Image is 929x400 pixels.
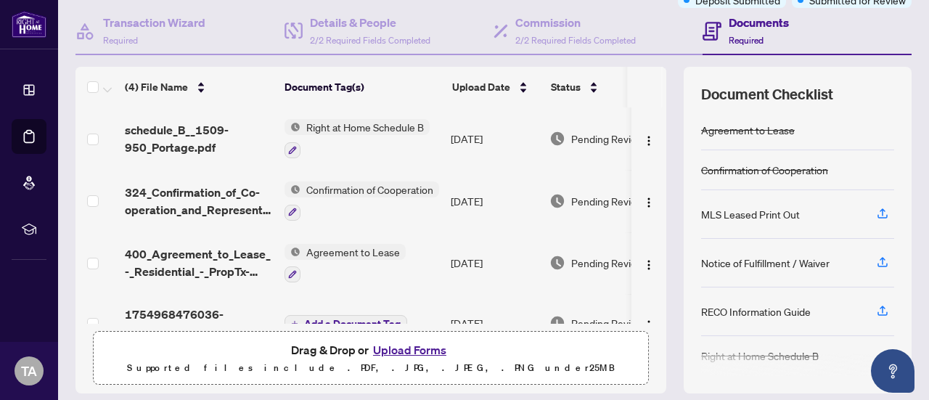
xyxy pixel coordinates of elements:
img: Logo [643,135,655,147]
span: Required [729,35,764,46]
span: Agreement to Lease [300,244,406,260]
td: [DATE] [445,170,544,232]
th: (4) File Name [119,67,279,107]
img: logo [12,11,46,38]
span: Pending Review [571,255,644,271]
span: 1754968476036-DepositReceiptforunit1509.jpeg [125,306,273,340]
button: Logo [637,311,660,335]
button: Add a Document Tag [285,315,407,332]
span: Status [551,79,581,95]
span: Required [103,35,138,46]
h4: Details & People [310,14,430,31]
img: Document Status [549,255,565,271]
div: Confirmation of Cooperation [701,162,828,178]
span: Pending Review [571,131,644,147]
th: Document Tag(s) [279,67,446,107]
button: Status IconConfirmation of Cooperation [285,181,439,221]
span: 2/2 Required Fields Completed [515,35,636,46]
span: 324_Confirmation_of_Co-operation_and_Representation_-_Tenant_Landlord_-_PropTx-[PERSON_NAME].pdf [125,184,273,219]
span: Drag & Drop or [291,340,451,359]
button: Logo [637,251,660,274]
img: Document Status [549,315,565,331]
button: Status IconAgreement to Lease [285,244,406,283]
span: Document Checklist [701,84,833,105]
h4: Documents [729,14,789,31]
div: MLS Leased Print Out [701,206,800,222]
img: Document Status [549,131,565,147]
img: Status Icon [285,181,300,197]
button: Logo [637,127,660,150]
button: Logo [637,189,660,213]
img: Document Status [549,193,565,209]
span: Confirmation of Cooperation [300,181,439,197]
div: RECO Information Guide [701,303,811,319]
button: Status IconRight at Home Schedule B [285,119,430,158]
img: Logo [643,319,655,331]
th: Status [545,67,668,107]
img: Status Icon [285,244,300,260]
span: Pending Review [571,315,644,331]
td: [DATE] [445,294,544,352]
button: Add a Document Tag [285,314,407,332]
span: Pending Review [571,193,644,209]
div: Notice of Fulfillment / Waiver [701,255,830,271]
p: Supported files include .PDF, .JPG, .JPEG, .PNG under 25 MB [102,359,639,377]
td: [DATE] [445,107,544,170]
button: Open asap [871,349,914,393]
span: 400_Agreement_to_Lease_-_Residential_-_PropTx-[PERSON_NAME].pdf [125,245,273,280]
td: [DATE] [445,232,544,295]
span: Add a Document Tag [304,319,401,329]
span: schedule_B__1509-950_Portage.pdf [125,121,273,156]
th: Upload Date [446,67,545,107]
span: Upload Date [452,79,510,95]
button: Upload Forms [369,340,451,359]
span: TA [21,361,37,381]
h4: Commission [515,14,636,31]
span: Drag & Drop orUpload FormsSupported files include .PDF, .JPG, .JPEG, .PNG under25MB [94,332,648,385]
div: Agreement to Lease [701,122,795,138]
div: Right at Home Schedule B [701,348,819,364]
img: Logo [643,259,655,271]
span: plus [291,320,298,327]
h4: Transaction Wizard [103,14,205,31]
span: Right at Home Schedule B [300,119,430,135]
span: 2/2 Required Fields Completed [310,35,430,46]
span: (4) File Name [125,79,188,95]
img: Status Icon [285,119,300,135]
img: Logo [643,197,655,208]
